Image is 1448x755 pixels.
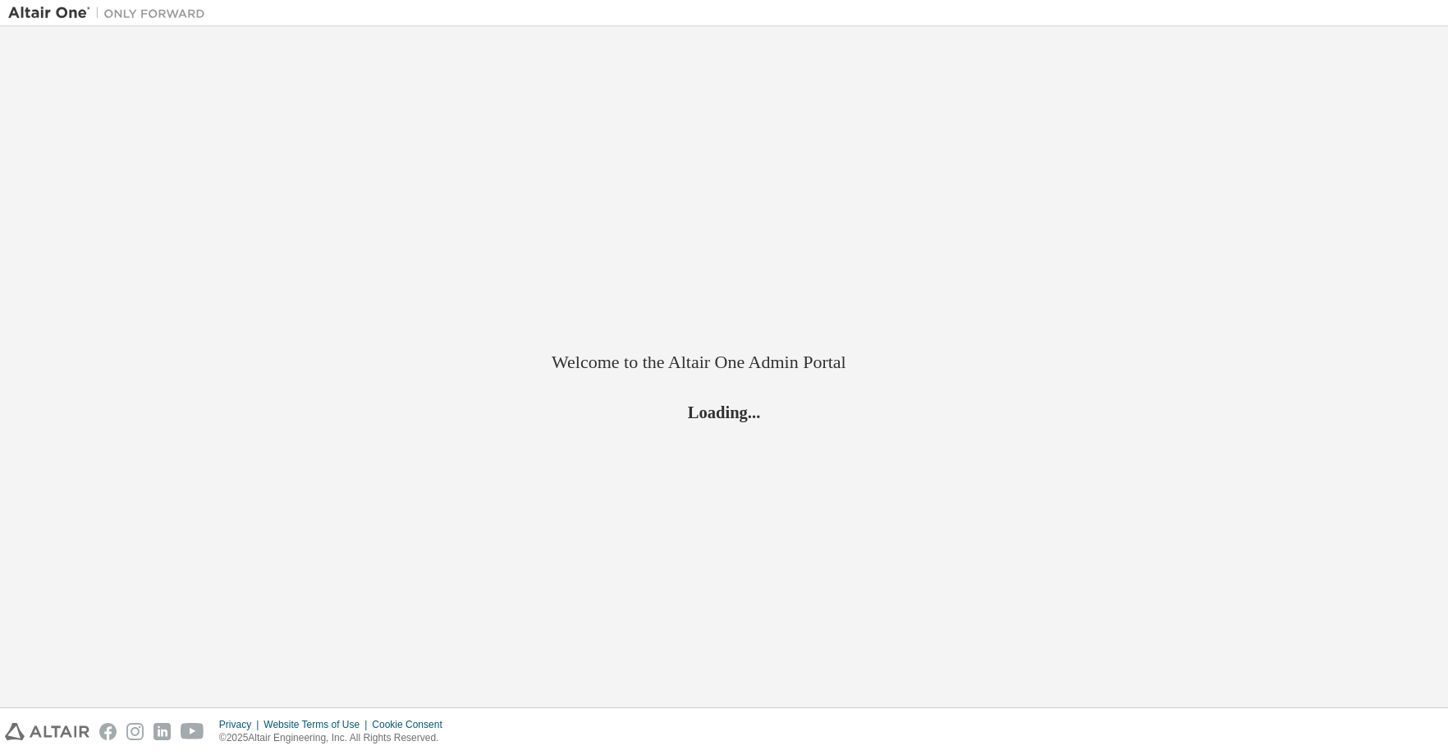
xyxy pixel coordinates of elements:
[99,723,117,740] img: facebook.svg
[181,723,204,740] img: youtube.svg
[219,718,263,731] div: Privacy
[126,723,144,740] img: instagram.svg
[372,718,451,731] div: Cookie Consent
[5,723,89,740] img: altair_logo.svg
[154,723,171,740] img: linkedin.svg
[552,351,896,374] h2: Welcome to the Altair One Admin Portal
[552,401,896,422] h2: Loading...
[8,5,213,21] img: Altair One
[263,718,372,731] div: Website Terms of Use
[219,731,452,745] p: © 2025 Altair Engineering, Inc. All Rights Reserved.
